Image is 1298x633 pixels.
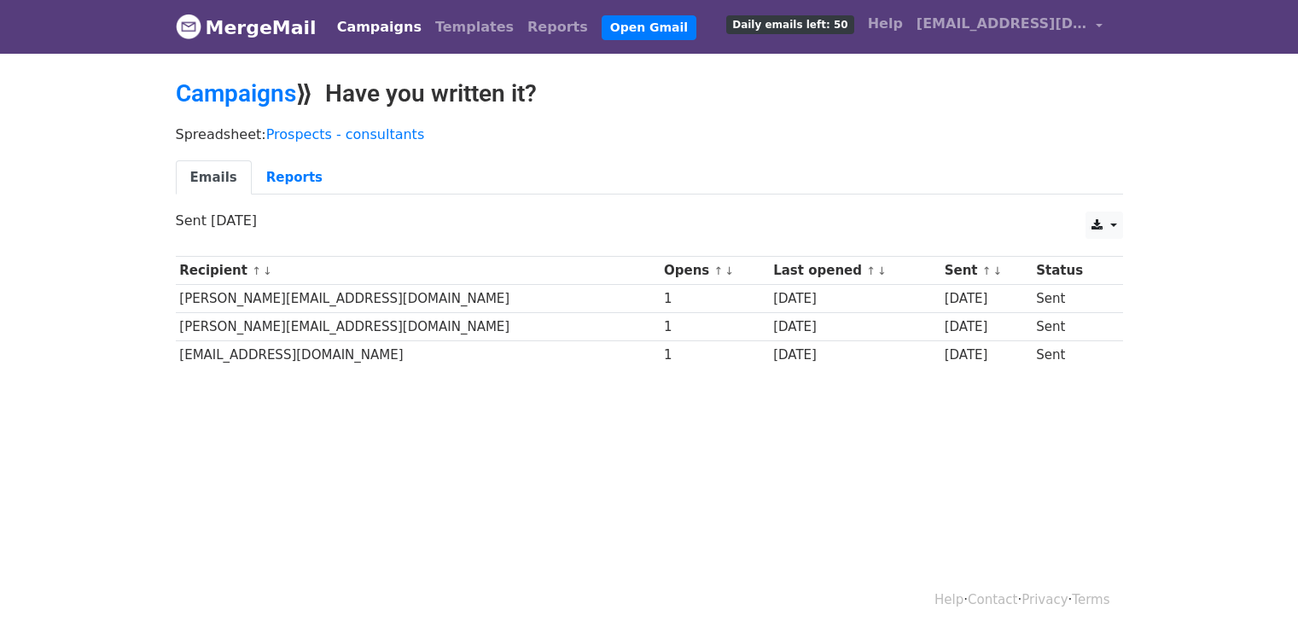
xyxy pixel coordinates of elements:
[773,289,936,309] div: [DATE]
[252,264,261,277] a: ↑
[176,212,1123,229] p: Sent [DATE]
[330,10,428,44] a: Campaigns
[176,285,661,313] td: [PERSON_NAME][EMAIL_ADDRESS][DOMAIN_NAME]
[861,7,910,41] a: Help
[945,346,1028,365] div: [DATE]
[945,289,1028,309] div: [DATE]
[968,592,1017,607] a: Contact
[1032,285,1110,313] td: Sent
[521,10,595,44] a: Reports
[773,346,936,365] div: [DATE]
[176,79,1123,108] h2: ⟫ Have you written it?
[1032,341,1110,369] td: Sent
[176,9,317,45] a: MergeMail
[176,160,252,195] a: Emails
[664,289,765,309] div: 1
[773,317,936,337] div: [DATE]
[1032,257,1110,285] th: Status
[725,264,734,277] a: ↓
[993,264,1003,277] a: ↓
[866,264,876,277] a: ↑
[176,313,661,341] td: [PERSON_NAME][EMAIL_ADDRESS][DOMAIN_NAME]
[664,317,765,337] div: 1
[934,592,963,607] a: Help
[910,7,1109,47] a: [EMAIL_ADDRESS][DOMAIN_NAME]
[713,264,723,277] a: ↑
[602,15,696,40] a: Open Gmail
[664,346,765,365] div: 1
[428,10,521,44] a: Templates
[176,125,1123,143] p: Spreadsheet:
[1072,592,1109,607] a: Terms
[176,79,296,107] a: Campaigns
[252,160,337,195] a: Reports
[719,7,860,41] a: Daily emails left: 50
[877,264,887,277] a: ↓
[945,317,1028,337] div: [DATE]
[726,15,853,34] span: Daily emails left: 50
[940,257,1033,285] th: Sent
[660,257,769,285] th: Opens
[1032,313,1110,341] td: Sent
[176,257,661,285] th: Recipient
[266,126,425,142] a: Prospects - consultants
[769,257,940,285] th: Last opened
[982,264,992,277] a: ↑
[176,14,201,39] img: MergeMail logo
[176,341,661,369] td: [EMAIL_ADDRESS][DOMAIN_NAME]
[917,14,1087,34] span: [EMAIL_ADDRESS][DOMAIN_NAME]
[263,264,272,277] a: ↓
[1022,592,1068,607] a: Privacy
